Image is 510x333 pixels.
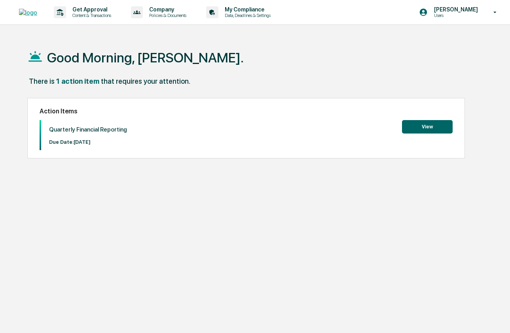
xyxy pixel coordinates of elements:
h2: Action Items [40,107,453,115]
div: 1 action item [56,77,99,85]
p: Policies & Documents [143,13,190,18]
p: Company [143,6,190,13]
p: Quarterly Financial Reporting [49,126,127,133]
p: Content & Transactions [66,13,115,18]
p: [PERSON_NAME] [428,6,482,13]
p: Data, Deadlines & Settings [218,13,275,18]
button: View [402,120,453,134]
p: Get Approval [66,6,115,13]
p: My Compliance [218,6,275,13]
p: Users [428,13,482,18]
p: Due Date: [DATE] [49,139,127,145]
div: There is [29,77,55,85]
h1: Good Morning, [PERSON_NAME]. [47,50,244,66]
a: View [402,122,453,130]
img: logo [19,9,38,16]
div: that requires your attention. [101,77,190,85]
